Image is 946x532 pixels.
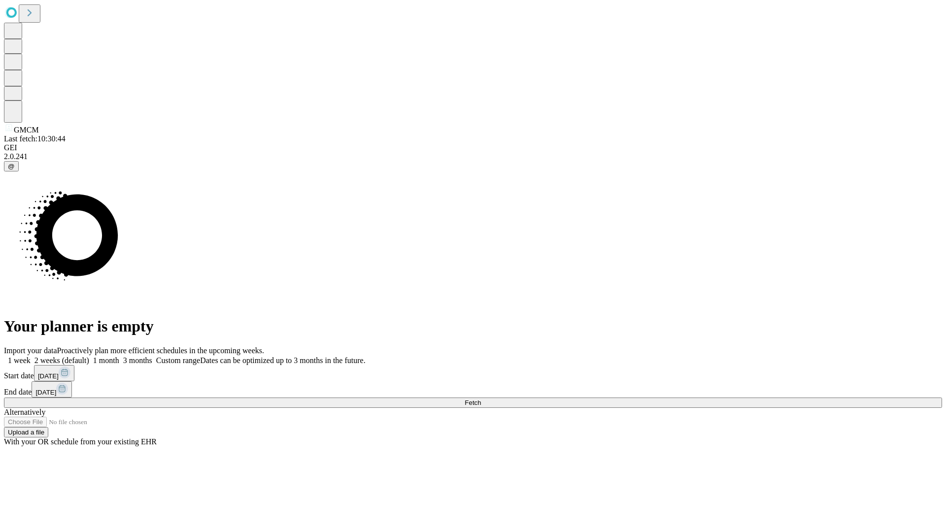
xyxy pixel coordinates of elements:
[34,356,89,365] span: 2 weeks (default)
[8,356,31,365] span: 1 week
[4,381,942,398] div: End date
[4,427,48,437] button: Upload a file
[34,365,74,381] button: [DATE]
[4,346,57,355] span: Import your data
[4,398,942,408] button: Fetch
[465,399,481,406] span: Fetch
[14,126,39,134] span: GMCM
[123,356,152,365] span: 3 months
[4,365,942,381] div: Start date
[38,372,59,380] span: [DATE]
[57,346,264,355] span: Proactively plan more efficient schedules in the upcoming weeks.
[4,408,45,416] span: Alternatively
[93,356,119,365] span: 1 month
[35,389,56,396] span: [DATE]
[32,381,72,398] button: [DATE]
[4,317,942,335] h1: Your planner is empty
[4,134,66,143] span: Last fetch: 10:30:44
[200,356,365,365] span: Dates can be optimized up to 3 months in the future.
[156,356,200,365] span: Custom range
[4,437,157,446] span: With your OR schedule from your existing EHR
[8,163,15,170] span: @
[4,143,942,152] div: GEI
[4,152,942,161] div: 2.0.241
[4,161,19,171] button: @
